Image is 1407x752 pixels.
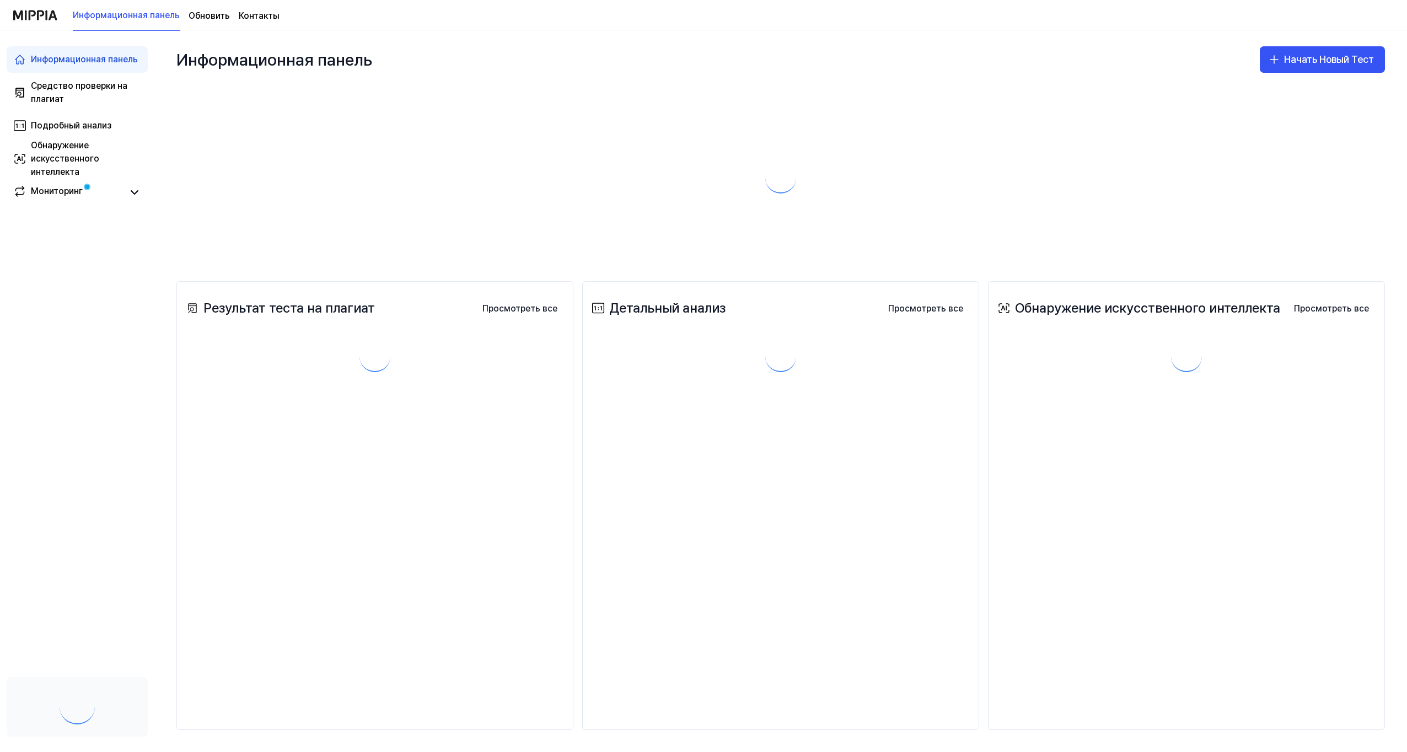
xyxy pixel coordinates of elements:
[239,10,279,21] ya-tr-span: Контакты
[1285,298,1378,320] button: Просмотреть все
[31,120,111,131] ya-tr-span: Подробный анализ
[31,53,138,66] div: Информационная панель
[474,298,566,320] button: Просмотреть все
[31,80,127,104] ya-tr-span: Средство проверки на плагиат
[7,46,148,73] a: Информационная панель
[609,298,726,319] ya-tr-span: Детальный анализ
[73,1,180,31] a: Информационная панель
[7,112,148,139] a: Подробный анализ
[176,42,372,77] div: Информационная панель
[31,140,99,177] ya-tr-span: Обнаружение искусственного интеллекта
[239,9,279,23] a: Контакты
[7,79,148,106] a: Средство проверки на плагиат
[7,146,148,172] a: Обнаружение искусственного интеллекта
[203,298,375,319] ya-tr-span: Результат теста на плагиат
[879,298,972,320] button: Просмотреть все
[879,297,972,320] a: Просмотреть все
[1284,52,1374,68] ya-tr-span: Начать Новый Тест
[189,10,230,21] ya-tr-span: Обновить
[1285,297,1378,320] a: Просмотреть все
[474,297,566,320] a: Просмотреть все
[31,186,83,196] ya-tr-span: Мониторинг
[189,9,230,23] a: Обновить
[13,185,123,200] a: Мониторинг
[482,302,557,315] ya-tr-span: Просмотреть все
[1260,46,1385,73] button: Начать Новый Тест
[73,9,180,22] ya-tr-span: Информационная панель
[995,298,1280,319] div: Обнаружение искусственного интеллекта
